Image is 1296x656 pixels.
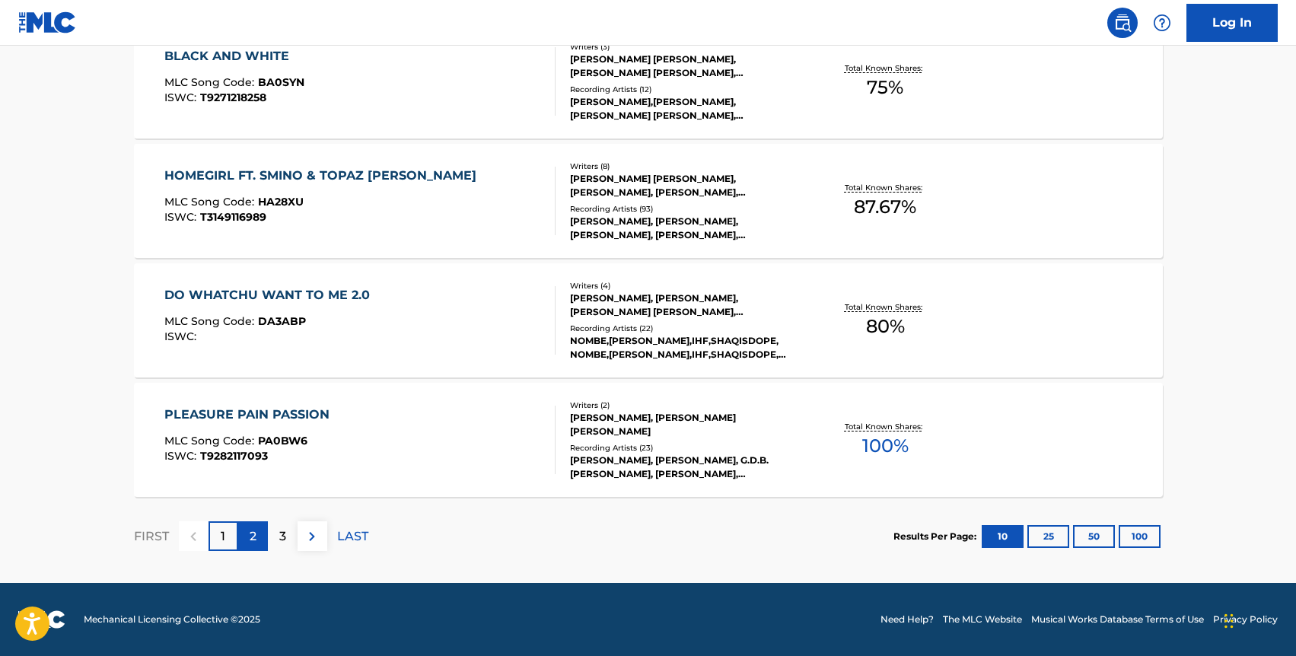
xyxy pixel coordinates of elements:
[164,210,200,224] span: ISWC :
[862,432,909,460] span: 100 %
[18,610,65,629] img: logo
[164,434,258,447] span: MLC Song Code :
[570,95,800,123] div: [PERSON_NAME],[PERSON_NAME],[PERSON_NAME] [PERSON_NAME], [PERSON_NAME], [PERSON_NAME], [PERSON_NA...
[570,280,800,291] div: Writers ( 4 )
[570,215,800,242] div: [PERSON_NAME], [PERSON_NAME], [PERSON_NAME], [PERSON_NAME], [PERSON_NAME], [PERSON_NAME], [PERSON...
[570,291,800,319] div: [PERSON_NAME], [PERSON_NAME], [PERSON_NAME] [PERSON_NAME], [PERSON_NAME]
[134,527,169,546] p: FIRST
[134,383,1163,497] a: PLEASURE PAIN PASSIONMLC Song Code:PA0BW6ISWC:T9282117093Writers (2)[PERSON_NAME], [PERSON_NAME] ...
[258,434,307,447] span: PA0BW6
[854,193,916,221] span: 87.67 %
[134,144,1163,258] a: HOMEGIRL FT. SMINO & TOPAZ [PERSON_NAME]MLC Song Code:HA28XUISWC:T3149116989Writers (8)[PERSON_NA...
[1031,613,1204,626] a: Musical Works Database Terms of Use
[200,210,266,224] span: T3149116989
[250,527,256,546] p: 2
[867,74,903,101] span: 75 %
[845,301,926,313] p: Total Known Shares:
[570,400,800,411] div: Writers ( 2 )
[1119,525,1161,548] button: 100
[1107,8,1138,38] a: Public Search
[845,421,926,432] p: Total Known Shares:
[164,314,258,328] span: MLC Song Code :
[279,527,286,546] p: 3
[134,24,1163,139] a: BLACK AND WHITEMLC Song Code:BA0SYNISWC:T9271218258Writers (3)[PERSON_NAME] [PERSON_NAME], [PERSO...
[845,182,926,193] p: Total Known Shares:
[1186,4,1278,42] a: Log In
[570,334,800,361] div: NOMBE,[PERSON_NAME],IHF,SHAQISDOPE, NOMBE,[PERSON_NAME],IHF,SHAQISDOPE, [PERSON_NAME],IHF,[PERSON...
[164,167,484,185] div: HOMEGIRL FT. SMINO & TOPAZ [PERSON_NAME]
[570,411,800,438] div: [PERSON_NAME], [PERSON_NAME] [PERSON_NAME]
[570,53,800,80] div: [PERSON_NAME] [PERSON_NAME], [PERSON_NAME] [PERSON_NAME], [PERSON_NAME]
[258,75,304,89] span: BA0SYN
[982,525,1024,548] button: 10
[164,75,258,89] span: MLC Song Code :
[570,442,800,454] div: Recording Artists ( 23 )
[1213,613,1278,626] a: Privacy Policy
[134,263,1163,377] a: DO WHATCHU WANT TO ME 2.0MLC Song Code:DA3ABPISWC:Writers (4)[PERSON_NAME], [PERSON_NAME], [PERSO...
[866,313,905,340] span: 80 %
[164,47,304,65] div: BLACK AND WHITE
[1073,525,1115,548] button: 50
[570,323,800,334] div: Recording Artists ( 22 )
[570,41,800,53] div: Writers ( 3 )
[570,161,800,172] div: Writers ( 8 )
[943,613,1022,626] a: The MLC Website
[570,84,800,95] div: Recording Artists ( 12 )
[164,286,377,304] div: DO WHATCHU WANT TO ME 2.0
[1147,8,1177,38] div: Help
[1113,14,1132,32] img: search
[1224,598,1234,644] div: Drag
[303,527,321,546] img: right
[84,613,260,626] span: Mechanical Licensing Collective © 2025
[18,11,77,33] img: MLC Logo
[1027,525,1069,548] button: 25
[164,91,200,104] span: ISWC :
[845,62,926,74] p: Total Known Shares:
[570,203,800,215] div: Recording Artists ( 93 )
[337,527,368,546] p: LAST
[893,530,980,543] p: Results Per Page:
[1220,583,1296,656] iframe: Chat Widget
[221,527,225,546] p: 1
[1153,14,1171,32] img: help
[164,195,258,209] span: MLC Song Code :
[570,454,800,481] div: [PERSON_NAME], [PERSON_NAME], G.D.B. [PERSON_NAME], [PERSON_NAME], [PERSON_NAME], [PERSON_NAME], ...
[200,91,266,104] span: T9271218258
[164,449,200,463] span: ISWC :
[258,314,306,328] span: DA3ABP
[164,406,337,424] div: PLEASURE PAIN PASSION
[200,449,268,463] span: T9282117093
[570,172,800,199] div: [PERSON_NAME] [PERSON_NAME], [PERSON_NAME], [PERSON_NAME], [PERSON_NAME] [PERSON_NAME] [PERSON_NA...
[880,613,934,626] a: Need Help?
[164,330,200,343] span: ISWC :
[258,195,304,209] span: HA28XU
